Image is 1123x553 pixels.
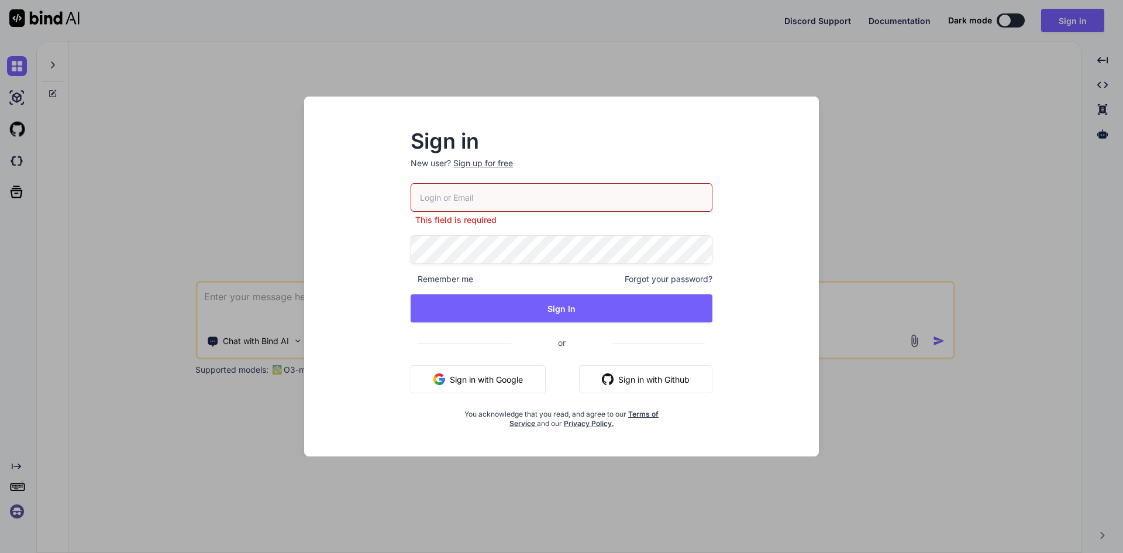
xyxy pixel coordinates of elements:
[625,273,712,285] span: Forgot your password?
[411,273,473,285] span: Remember me
[602,373,614,385] img: github
[411,214,712,226] p: This field is required
[511,328,612,357] span: or
[461,403,662,428] div: You acknowledge that you read, and agree to our and our
[411,132,712,150] h2: Sign in
[564,419,614,428] a: Privacy Policy.
[509,410,659,428] a: Terms of Service
[411,157,712,183] p: New user?
[411,294,712,322] button: Sign In
[453,157,513,169] div: Sign up for free
[433,373,445,385] img: google
[411,365,546,393] button: Sign in with Google
[411,183,712,212] input: Login or Email
[579,365,712,393] button: Sign in with Github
